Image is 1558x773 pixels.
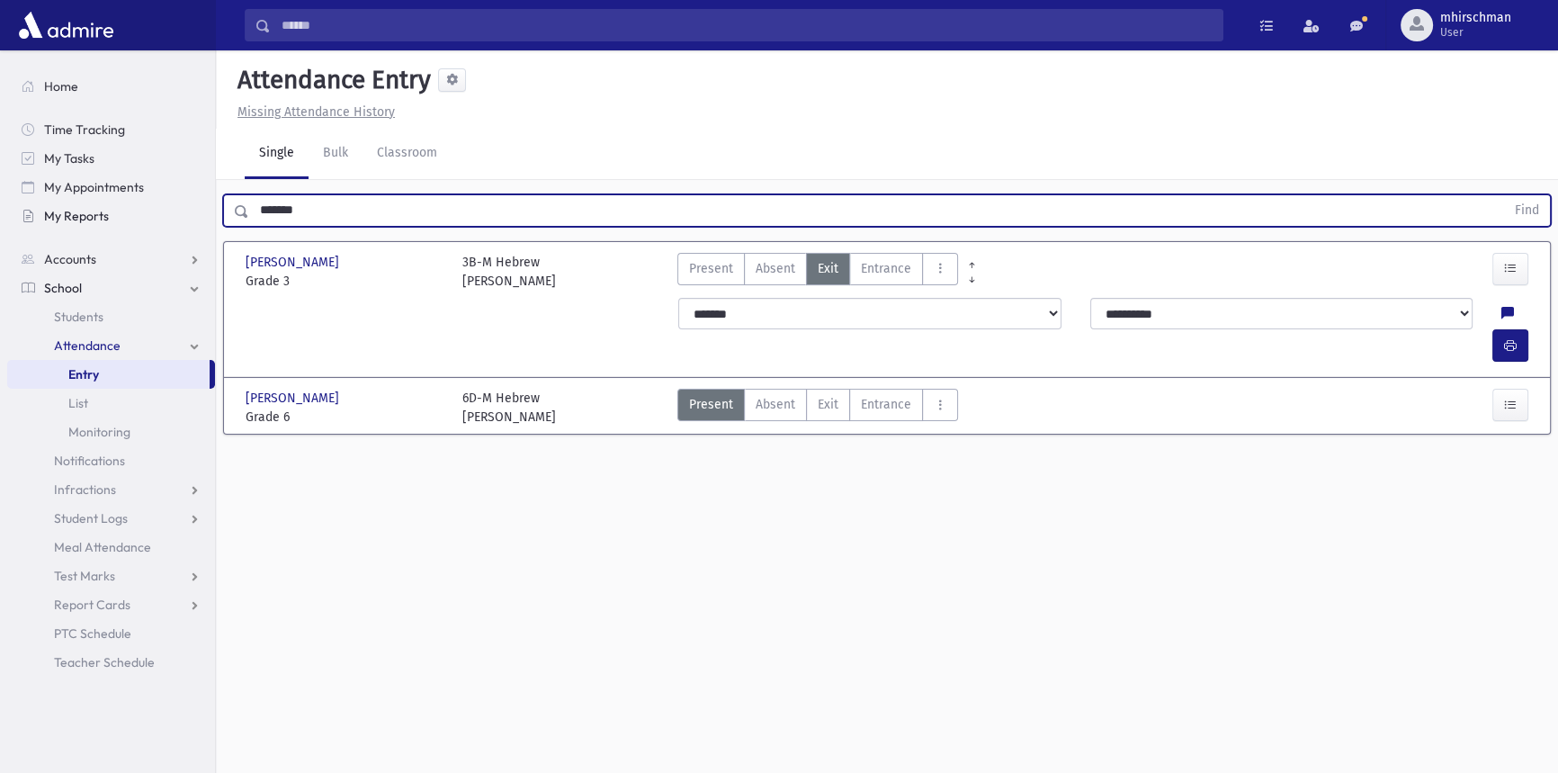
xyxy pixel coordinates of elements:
a: PTC Schedule [7,619,215,648]
a: Notifications [7,446,215,475]
div: 6D-M Hebrew [PERSON_NAME] [462,389,556,427]
span: Test Marks [54,568,115,584]
span: List [68,395,88,411]
span: Grade 3 [246,272,444,291]
div: AttTypes [677,253,958,291]
span: [PERSON_NAME] [246,389,343,408]
span: Exit [818,395,838,414]
span: Attendance [54,337,121,354]
a: My Reports [7,202,215,230]
a: Home [7,72,215,101]
a: Report Cards [7,590,215,619]
a: Students [7,302,215,331]
span: Home [44,78,78,94]
button: Find [1504,195,1550,226]
span: Entrance [861,395,911,414]
a: Missing Attendance History [230,104,395,120]
span: [PERSON_NAME] [246,253,343,272]
span: Student Logs [54,510,128,526]
span: Time Tracking [44,121,125,138]
span: My Appointments [44,179,144,195]
span: Present [689,395,733,414]
span: My Reports [44,208,109,224]
a: Meal Attendance [7,533,215,562]
span: mhirschman [1440,11,1511,25]
a: Teacher Schedule [7,648,215,677]
span: My Tasks [44,150,94,166]
a: Accounts [7,245,215,274]
a: Student Logs [7,504,215,533]
span: Notifications [54,453,125,469]
span: Meal Attendance [54,539,151,555]
span: Entrance [861,259,911,278]
span: Monitoring [68,424,130,440]
div: AttTypes [677,389,958,427]
a: Classroom [363,129,452,179]
div: 3B-M Hebrew [PERSON_NAME] [462,253,556,291]
a: Single [245,129,309,179]
a: School [7,274,215,302]
span: Infractions [54,481,116,498]
span: Absent [756,395,795,414]
span: Students [54,309,103,325]
span: User [1440,25,1511,40]
span: Present [689,259,733,278]
span: School [44,280,82,296]
a: Test Marks [7,562,215,590]
a: Entry [7,360,210,389]
span: Teacher Schedule [54,654,155,670]
a: List [7,389,215,418]
a: Infractions [7,475,215,504]
a: Time Tracking [7,115,215,144]
span: Grade 6 [246,408,444,427]
span: Exit [818,259,838,278]
span: PTC Schedule [54,625,131,642]
a: Attendance [7,331,215,360]
u: Missing Attendance History [237,104,395,120]
span: Report Cards [54,597,130,613]
a: My Appointments [7,173,215,202]
input: Search [271,9,1222,41]
a: Bulk [309,129,363,179]
span: Absent [756,259,795,278]
span: Accounts [44,251,96,267]
span: Entry [68,366,99,382]
h5: Attendance Entry [230,65,431,95]
img: AdmirePro [14,7,118,43]
a: Monitoring [7,418,215,446]
a: My Tasks [7,144,215,173]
